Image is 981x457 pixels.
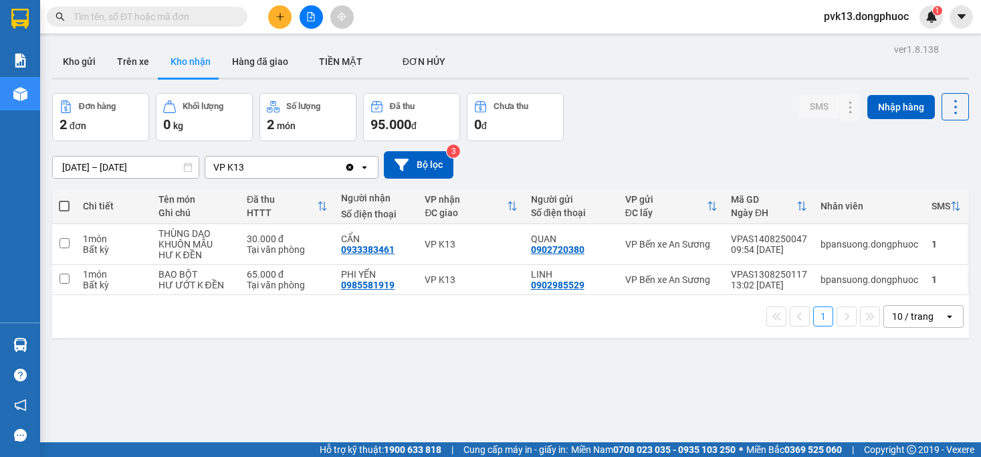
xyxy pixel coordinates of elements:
[276,12,285,21] span: plus
[268,5,292,29] button: plus
[247,280,328,290] div: Tại văn phòng
[481,120,487,131] span: đ
[245,161,247,174] input: Selected VP K13.
[821,239,918,250] div: bpansuong.dongphuoc
[341,280,395,290] div: 0985581919
[384,444,441,455] strong: 1900 633 818
[53,157,199,178] input: Select a date range.
[474,116,481,132] span: 0
[319,56,362,67] span: TIỀN MẶT
[259,93,356,141] button: Số lượng2món
[619,189,724,224] th: Toggle SortBy
[221,45,299,78] button: Hàng đã giao
[739,447,743,452] span: ⚪️
[390,102,415,111] div: Đã thu
[625,239,718,250] div: VP Bến xe An Sương
[83,244,145,255] div: Bất kỳ
[83,201,145,211] div: Chi tiết
[425,239,517,250] div: VP K13
[731,269,807,280] div: VPAS1308250117
[531,244,584,255] div: 0902720380
[247,244,328,255] div: Tại văn phòng
[341,244,395,255] div: 0933383461
[79,102,116,111] div: Đơn hàng
[183,102,223,111] div: Khối lượng
[384,151,453,179] button: Bộ lọc
[956,11,968,23] span: caret-down
[425,207,506,218] div: ĐC giao
[158,280,233,290] div: HƯ ƯỚT K ĐỀN
[14,429,27,442] span: message
[247,234,328,244] div: 30.000 đ
[933,6,942,15] sup: 1
[213,161,244,174] div: VP K13
[13,87,27,101] img: warehouse-icon
[14,369,27,381] span: question-circle
[531,194,612,205] div: Người gửi
[925,189,968,224] th: Toggle SortBy
[163,116,171,132] span: 0
[731,244,807,255] div: 09:54 [DATE]
[821,274,918,285] div: bpansuong.dongphuoc
[935,6,940,15] span: 1
[894,42,939,57] div: ver 1.8.138
[467,93,564,141] button: Chưa thu0đ
[531,269,612,280] div: LINH
[821,201,918,211] div: Nhân viên
[267,116,274,132] span: 2
[813,306,833,327] button: 1
[731,234,807,244] div: VPAS1408250047
[158,194,233,205] div: Tên món
[286,102,320,111] div: Số lượng
[341,193,411,203] div: Người nhận
[494,102,528,111] div: Chưa thu
[411,120,417,131] span: đ
[625,194,707,205] div: VP gửi
[731,207,796,218] div: Ngày ĐH
[160,45,221,78] button: Kho nhận
[907,445,916,454] span: copyright
[950,5,973,29] button: caret-down
[625,274,718,285] div: VP Bến xe An Sương
[14,399,27,412] span: notification
[370,116,411,132] span: 95.000
[83,280,145,290] div: Bất kỳ
[240,189,334,224] th: Toggle SortBy
[320,442,441,457] span: Hỗ trợ kỹ thuật:
[944,311,955,322] svg: open
[247,207,317,218] div: HTTT
[247,269,328,280] div: 65.000 đ
[13,54,27,68] img: solution-icon
[531,280,584,290] div: 0902985529
[867,95,935,119] button: Nhập hàng
[341,269,411,280] div: PHI YẾN
[363,93,460,141] button: Đã thu95.000đ
[799,94,839,118] button: SMS
[447,145,460,158] sup: 3
[813,8,919,25] span: pvk13.dongphuoc
[463,442,568,457] span: Cung cấp máy in - giấy in:
[425,274,517,285] div: VP K13
[932,239,961,250] div: 1
[925,11,938,23] img: icon-new-feature
[52,93,149,141] button: Đơn hàng2đơn
[852,442,854,457] span: |
[330,5,354,29] button: aim
[344,162,355,173] svg: Clear value
[731,280,807,290] div: 13:02 [DATE]
[746,442,842,457] span: Miền Bắc
[784,444,842,455] strong: 0369 525 060
[52,45,106,78] button: Kho gửi
[731,194,796,205] div: Mã GD
[571,442,736,457] span: Miền Nam
[932,201,950,211] div: SMS
[724,189,814,224] th: Toggle SortBy
[306,12,316,21] span: file-add
[277,120,296,131] span: món
[531,207,612,218] div: Số điện thoại
[337,12,346,21] span: aim
[83,234,145,244] div: 1 món
[11,9,29,29] img: logo-vxr
[451,442,453,457] span: |
[531,234,612,244] div: QUAN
